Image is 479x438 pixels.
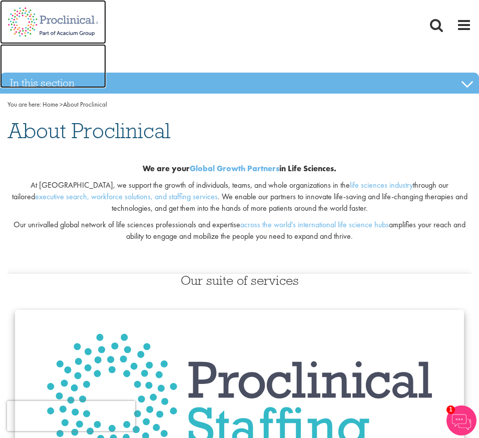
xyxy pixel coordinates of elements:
a: Global Growth Partners [190,163,279,174]
p: Our unrivalled global network of life sciences professionals and expertise amplifies your reach a... [8,219,471,242]
iframe: reCAPTCHA [7,401,135,431]
span: About Proclinical [8,117,170,144]
p: At [GEOGRAPHIC_DATA], we support the growth of individuals, teams, and whole organizations in the... [8,180,471,214]
img: Chatbot [446,405,476,435]
b: We are your in Life Sciences. [143,163,336,174]
span: 1 [446,405,455,414]
span: > [60,100,63,109]
a: life sciences industry [350,180,413,190]
a: breadcrumb link to Home [43,100,58,109]
span: About Proclinical [43,100,107,109]
h3: Our suite of services [8,274,471,287]
a: executive search, workforce solutions, and staffing services [35,191,218,202]
span: You are here: [8,100,41,109]
a: across the world's international life science hubs [240,219,389,230]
